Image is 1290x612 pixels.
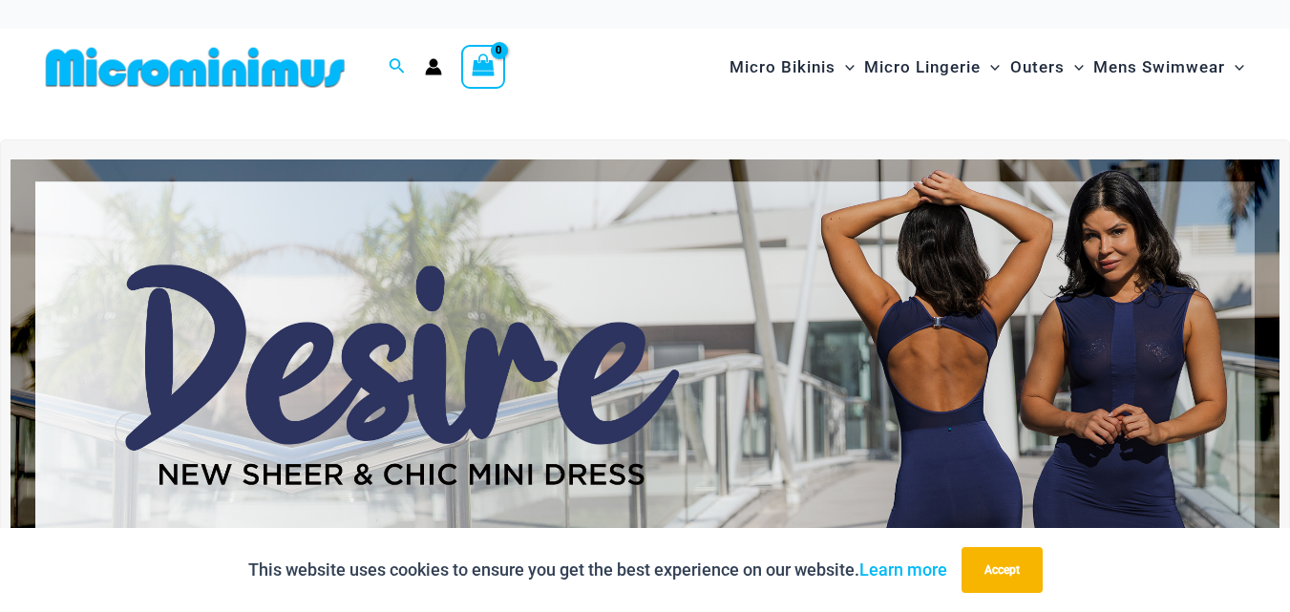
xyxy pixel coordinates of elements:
[859,559,947,580] a: Learn more
[1093,43,1225,92] span: Mens Swimwear
[1065,43,1084,92] span: Menu Toggle
[1225,43,1244,92] span: Menu Toggle
[425,58,442,75] a: Account icon link
[1089,38,1249,96] a: Mens SwimwearMenu ToggleMenu Toggle
[389,55,406,79] a: Search icon link
[461,45,505,89] a: View Shopping Cart, empty
[864,43,981,92] span: Micro Lingerie
[725,38,859,96] a: Micro BikinisMenu ToggleMenu Toggle
[1005,38,1089,96] a: OutersMenu ToggleMenu Toggle
[835,43,855,92] span: Menu Toggle
[1010,43,1065,92] span: Outers
[859,38,1005,96] a: Micro LingerieMenu ToggleMenu Toggle
[730,43,835,92] span: Micro Bikinis
[962,547,1043,593] button: Accept
[38,46,352,89] img: MM SHOP LOGO FLAT
[11,159,1279,591] img: Desire me Navy Dress
[722,35,1252,99] nav: Site Navigation
[981,43,1000,92] span: Menu Toggle
[248,556,947,584] p: This website uses cookies to ensure you get the best experience on our website.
